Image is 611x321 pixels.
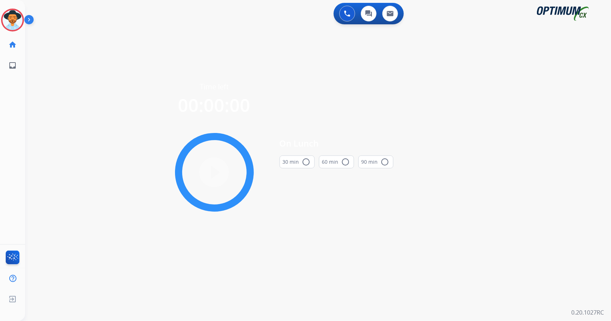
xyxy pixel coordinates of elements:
mat-icon: radio_button_unchecked [302,158,311,166]
mat-icon: home [8,40,17,49]
mat-icon: radio_button_unchecked [341,158,350,166]
span: Time left [200,82,229,92]
button: 30 min [280,155,315,168]
img: avatar [3,10,23,30]
mat-icon: inbox [8,61,17,70]
mat-icon: radio_button_unchecked [381,158,389,166]
button: 90 min [358,155,393,168]
p: 0.20.1027RC [571,308,604,317]
button: 60 min [319,155,354,168]
span: 00:00:00 [178,93,251,117]
span: On Lunch [280,137,393,150]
